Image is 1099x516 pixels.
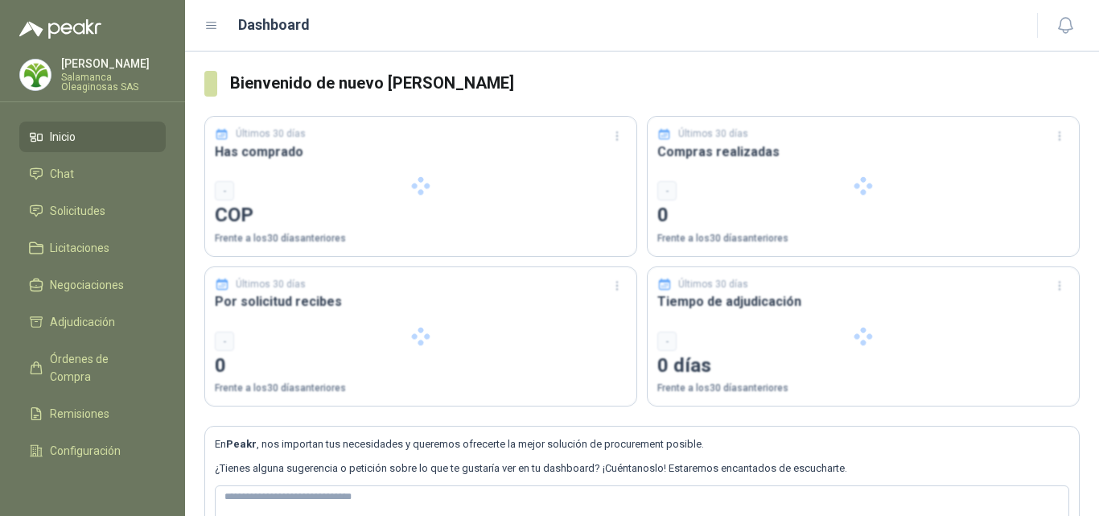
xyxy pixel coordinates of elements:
[50,128,76,146] span: Inicio
[226,438,257,450] b: Peakr
[50,313,115,331] span: Adjudicación
[19,344,166,392] a: Órdenes de Compra
[215,436,1069,452] p: En , nos importan tus necesidades y queremos ofrecerte la mejor solución de procurement posible.
[50,276,124,294] span: Negociaciones
[50,239,109,257] span: Licitaciones
[19,398,166,429] a: Remisiones
[19,436,166,466] a: Configuración
[238,14,310,36] h1: Dashboard
[19,270,166,300] a: Negociaciones
[50,405,109,423] span: Remisiones
[19,19,101,39] img: Logo peakr
[19,122,166,152] a: Inicio
[20,60,51,90] img: Company Logo
[50,202,105,220] span: Solicitudes
[50,442,121,460] span: Configuración
[215,460,1069,477] p: ¿Tienes alguna sugerencia o petición sobre lo que te gustaría ver en tu dashboard? ¡Cuéntanoslo! ...
[50,350,150,386] span: Órdenes de Compra
[19,159,166,189] a: Chat
[19,233,166,263] a: Licitaciones
[61,72,166,92] p: Salamanca Oleaginosas SAS
[230,71,1080,96] h3: Bienvenido de nuevo [PERSON_NAME]
[50,165,74,183] span: Chat
[61,58,166,69] p: [PERSON_NAME]
[19,196,166,226] a: Solicitudes
[19,307,166,337] a: Adjudicación
[19,473,166,503] a: Manuales y ayuda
